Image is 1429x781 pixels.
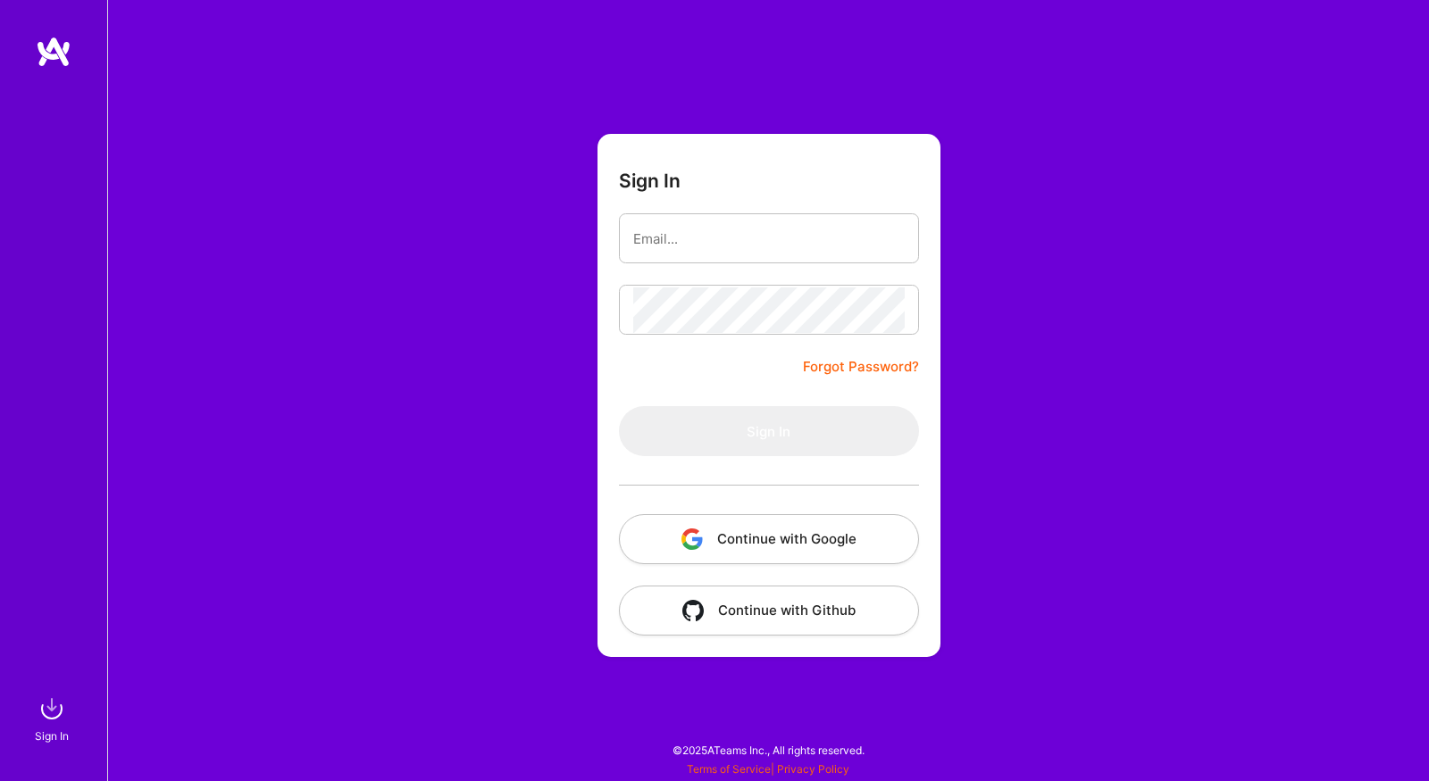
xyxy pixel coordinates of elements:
[35,727,69,745] div: Sign In
[619,170,681,192] h3: Sign In
[36,36,71,68] img: logo
[803,356,919,378] a: Forgot Password?
[682,600,704,621] img: icon
[38,691,70,745] a: sign inSign In
[619,514,919,564] button: Continue with Google
[619,586,919,636] button: Continue with Github
[687,762,849,776] span: |
[107,727,1429,772] div: © 2025 ATeams Inc., All rights reserved.
[777,762,849,776] a: Privacy Policy
[687,762,771,776] a: Terms of Service
[619,406,919,456] button: Sign In
[681,528,703,550] img: icon
[34,691,70,727] img: sign in
[633,216,905,262] input: Email...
